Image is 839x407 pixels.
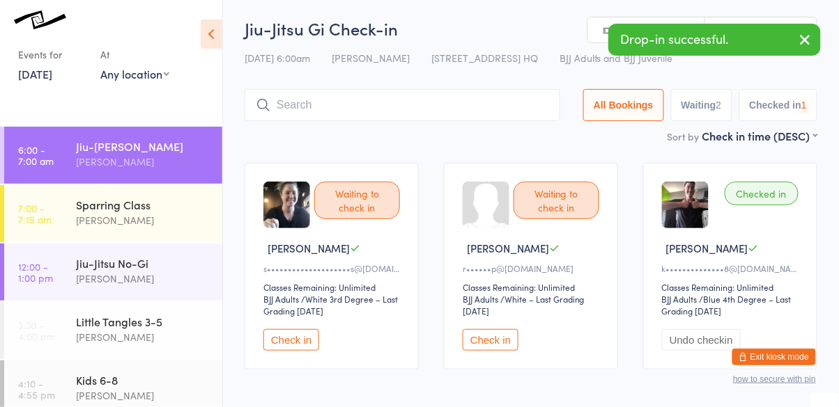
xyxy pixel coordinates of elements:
[702,128,817,143] div: Check in time (DESC)
[431,51,538,65] span: [STREET_ADDRESS] HQ
[263,182,310,228] img: image1666349089.png
[100,66,169,81] div: Any location
[332,51,410,65] span: [PERSON_NAME]
[463,262,603,274] div: r••••••p@[DOMAIN_NAME]
[18,261,53,283] time: 12:00 - 1:00 pm
[801,99,807,111] div: 1
[4,127,222,184] a: 6:00 -7:00 amJiu-[PERSON_NAME][PERSON_NAME]
[716,99,722,111] div: 2
[4,244,222,301] a: 12:00 -1:00 pmJiu-Jitsu No-Gi[PERSON_NAME]
[463,329,518,351] button: Check in
[263,281,404,293] div: Classes Remaining: Unlimited
[263,329,319,351] button: Check in
[76,329,210,345] div: [PERSON_NAME]
[662,182,709,228] img: image1624816339.png
[467,241,549,255] span: [PERSON_NAME]
[263,262,404,274] div: s••••••••••••••••••••s@[DOMAIN_NAME]
[733,374,816,384] button: how to secure with pin
[76,314,210,329] div: Little Tangles 3-5
[463,293,498,305] div: BJJ Adults
[583,89,664,121] button: All Bookings
[100,43,169,66] div: At
[739,89,818,121] button: Checked in1
[608,24,821,56] div: Drop-in successful.
[245,89,560,121] input: Search
[463,281,603,293] div: Classes Remaining: Unlimited
[263,293,398,317] span: / White 3rd Degree – Last Grading [DATE]
[463,293,585,317] span: / White – Last Grading [DATE]
[732,349,816,365] button: Exit kiosk mode
[4,185,222,242] a: 7:00 -7:15 amSparring Class[PERSON_NAME]
[725,182,799,205] div: Checked in
[662,293,698,305] div: BJJ Adults
[76,271,210,287] div: [PERSON_NAME]
[76,154,210,170] div: [PERSON_NAME]
[245,17,817,40] h2: Jiu-Jitsu Gi Check-in
[76,255,210,271] div: Jiu-Jitsu No-Gi
[263,293,299,305] div: BJJ Adults
[514,182,599,219] div: Waiting to check in
[18,319,55,342] time: 3:30 - 4:00 pm
[314,182,400,219] div: Waiting to check in
[662,262,803,274] div: k••••••••••••••8@[DOMAIN_NAME]
[4,302,222,359] a: 3:30 -4:00 pmLittle Tangles 3-5[PERSON_NAME]
[18,43,86,66] div: Events for
[18,202,52,225] time: 7:00 - 7:15 am
[76,372,210,388] div: Kids 6-8
[268,241,350,255] span: [PERSON_NAME]
[671,89,732,121] button: Waiting2
[245,51,310,65] span: [DATE] 6:00am
[666,241,748,255] span: [PERSON_NAME]
[560,51,673,65] span: BJJ Adults and BJJ Juvenile
[668,129,700,143] label: Sort by
[76,138,210,154] div: Jiu-[PERSON_NAME]
[18,378,55,400] time: 4:10 - 4:55 pm
[662,281,803,293] div: Classes Remaining: Unlimited
[76,388,210,404] div: [PERSON_NAME]
[18,144,54,166] time: 6:00 - 7:00 am
[662,293,792,317] span: / Blue 4th Degree – Last Grading [DATE]
[76,197,210,212] div: Sparring Class
[662,329,741,351] button: Undo checkin
[18,66,52,81] a: [DATE]
[76,212,210,228] div: [PERSON_NAME]
[14,10,66,29] img: Knots Jiu-Jitsu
